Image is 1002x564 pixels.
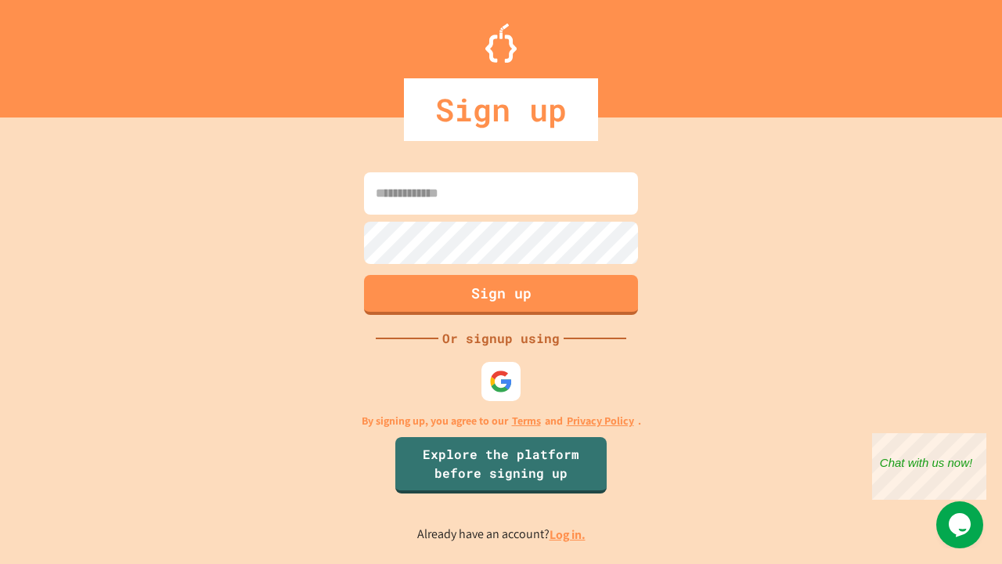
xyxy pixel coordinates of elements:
[395,437,607,493] a: Explore the platform before signing up
[438,329,564,348] div: Or signup using
[567,413,634,429] a: Privacy Policy
[362,413,641,429] p: By signing up, you agree to our and .
[485,23,517,63] img: Logo.svg
[364,275,638,315] button: Sign up
[936,501,986,548] iframe: chat widget
[872,433,986,500] iframe: chat widget
[417,525,586,544] p: Already have an account?
[404,78,598,141] div: Sign up
[489,370,513,393] img: google-icon.svg
[512,413,541,429] a: Terms
[550,526,586,543] a: Log in.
